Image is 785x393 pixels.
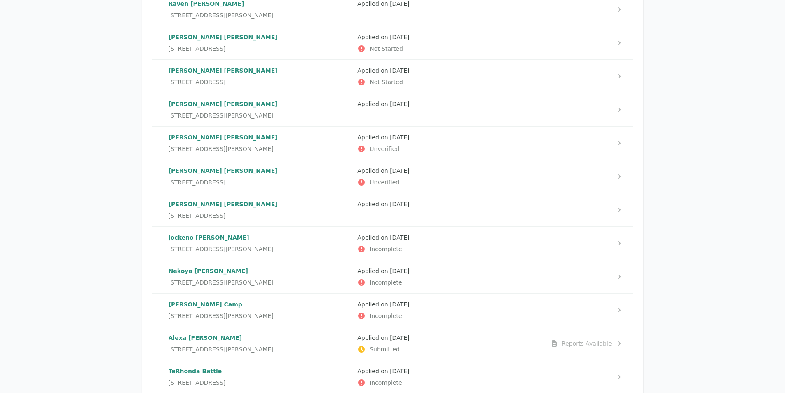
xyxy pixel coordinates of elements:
[152,26,633,59] a: [PERSON_NAME] [PERSON_NAME][STREET_ADDRESS]Applied on [DATE]Not Started
[390,368,409,374] time: [DATE]
[390,34,409,40] time: [DATE]
[152,227,633,260] a: Jockeno [PERSON_NAME][STREET_ADDRESS][PERSON_NAME]Applied on [DATE]Incomplete
[152,327,633,360] a: Alexa [PERSON_NAME][STREET_ADDRESS][PERSON_NAME]Applied on [DATE]SubmittedReports Available
[357,334,540,342] p: Applied on
[357,33,540,41] p: Applied on
[152,60,633,93] a: [PERSON_NAME] [PERSON_NAME][STREET_ADDRESS]Applied on [DATE]Not Started
[390,0,409,7] time: [DATE]
[357,200,540,208] p: Applied on
[169,33,351,41] p: [PERSON_NAME] [PERSON_NAME]
[169,167,351,175] p: [PERSON_NAME] [PERSON_NAME]
[169,100,351,108] p: [PERSON_NAME] [PERSON_NAME]
[390,167,409,174] time: [DATE]
[390,234,409,241] time: [DATE]
[152,193,633,226] a: [PERSON_NAME] [PERSON_NAME][STREET_ADDRESS]Applied on [DATE]
[390,268,409,274] time: [DATE]
[390,134,409,141] time: [DATE]
[169,245,274,253] span: [STREET_ADDRESS][PERSON_NAME]
[169,45,226,53] span: [STREET_ADDRESS]
[152,93,633,126] a: [PERSON_NAME] [PERSON_NAME][STREET_ADDRESS][PERSON_NAME]Applied on [DATE]
[357,278,540,287] p: Incomplete
[357,178,540,186] p: Unverified
[169,200,351,208] p: [PERSON_NAME] [PERSON_NAME]
[169,178,226,186] span: [STREET_ADDRESS]
[357,233,540,242] p: Applied on
[357,100,540,108] p: Applied on
[390,101,409,107] time: [DATE]
[357,367,540,375] p: Applied on
[169,78,226,86] span: [STREET_ADDRESS]
[169,233,351,242] p: Jockeno [PERSON_NAME]
[169,267,351,275] p: Nekoya [PERSON_NAME]
[390,67,409,74] time: [DATE]
[357,267,540,275] p: Applied on
[169,133,351,141] p: [PERSON_NAME] [PERSON_NAME]
[152,260,633,293] a: Nekoya [PERSON_NAME][STREET_ADDRESS][PERSON_NAME]Applied on [DATE]Incomplete
[357,245,540,253] p: Incomplete
[390,201,409,207] time: [DATE]
[169,379,226,387] span: [STREET_ADDRESS]
[169,345,274,353] span: [STREET_ADDRESS][PERSON_NAME]
[357,45,540,53] p: Not Started
[357,66,540,75] p: Applied on
[169,212,226,220] span: [STREET_ADDRESS]
[357,133,540,141] p: Applied on
[357,312,540,320] p: Incomplete
[357,78,540,86] p: Not Started
[152,294,633,327] a: [PERSON_NAME] Camp[STREET_ADDRESS][PERSON_NAME]Applied on [DATE]Incomplete
[390,301,409,308] time: [DATE]
[169,312,274,320] span: [STREET_ADDRESS][PERSON_NAME]
[357,167,540,175] p: Applied on
[169,66,351,75] p: [PERSON_NAME] [PERSON_NAME]
[169,11,274,19] span: [STREET_ADDRESS][PERSON_NAME]
[357,145,540,153] p: Unverified
[169,300,351,308] p: [PERSON_NAME] Camp
[169,145,274,153] span: [STREET_ADDRESS][PERSON_NAME]
[169,111,274,120] span: [STREET_ADDRESS][PERSON_NAME]
[562,339,612,348] div: Reports Available
[357,345,540,353] p: Submitted
[357,379,540,387] p: Incomplete
[357,300,540,308] p: Applied on
[169,278,274,287] span: [STREET_ADDRESS][PERSON_NAME]
[169,334,351,342] p: Alexa [PERSON_NAME]
[390,334,409,341] time: [DATE]
[152,160,633,193] a: [PERSON_NAME] [PERSON_NAME][STREET_ADDRESS]Applied on [DATE]Unverified
[152,127,633,160] a: [PERSON_NAME] [PERSON_NAME][STREET_ADDRESS][PERSON_NAME]Applied on [DATE]Unverified
[169,367,351,375] p: TeRhonda Battle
